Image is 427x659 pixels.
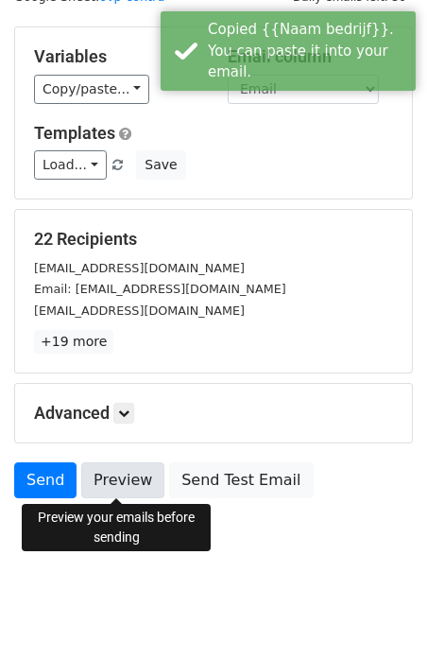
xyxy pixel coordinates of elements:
small: [EMAIL_ADDRESS][DOMAIN_NAME] [34,303,245,318]
h5: Advanced [34,403,393,424]
a: Templates [34,123,115,143]
small: Email: [EMAIL_ADDRESS][DOMAIN_NAME] [34,282,286,296]
a: Send [14,462,77,498]
h5: 22 Recipients [34,229,393,250]
div: Preview your emails before sending [22,504,211,551]
a: +19 more [34,330,113,354]
a: Load... [34,150,107,180]
a: Send Test Email [169,462,313,498]
button: Save [136,150,185,180]
h5: Variables [34,46,199,67]
a: Copy/paste... [34,75,149,104]
div: Copied {{Naam bedrijf}}. You can paste it into your email. [208,19,408,83]
a: Preview [81,462,164,498]
small: [EMAIL_ADDRESS][DOMAIN_NAME] [34,261,245,275]
iframe: Chat Widget [333,568,427,659]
